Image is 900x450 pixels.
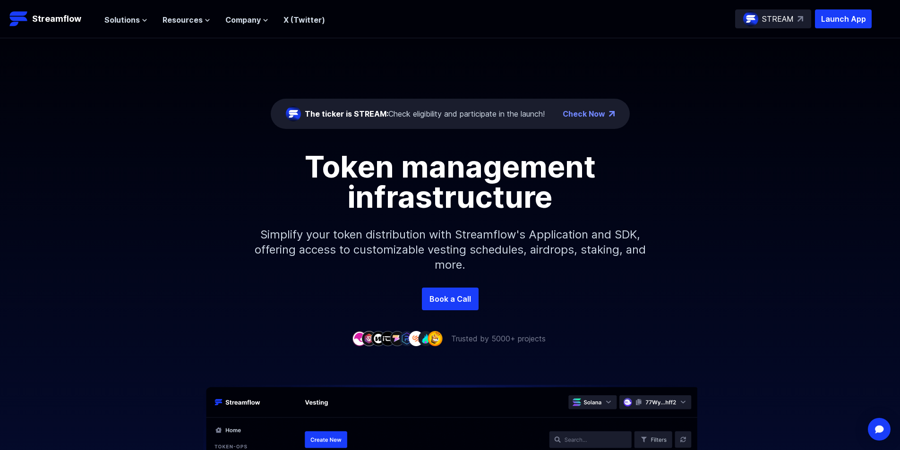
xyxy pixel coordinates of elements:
h1: Token management infrastructure [238,152,663,212]
a: Check Now [563,108,605,119]
p: Simplify your token distribution with Streamflow's Application and SDK, offering access to custom... [247,212,653,288]
button: Launch App [815,9,872,28]
span: Resources [163,14,203,25]
img: company-5 [390,331,405,346]
img: company-3 [371,331,386,346]
div: Open Intercom Messenger [868,418,891,441]
img: streamflow-logo-circle.png [743,11,758,26]
button: Company [225,14,268,25]
img: company-6 [399,331,414,346]
div: Check eligibility and participate in the launch! [305,108,545,119]
a: X (Twitter) [283,15,325,25]
a: STREAM [735,9,811,28]
a: Streamflow [9,9,95,28]
img: company-1 [352,331,367,346]
button: Resources [163,14,210,25]
p: STREAM [762,13,794,25]
img: Streamflow Logo [9,9,28,28]
img: company-7 [409,331,424,346]
img: company-8 [418,331,433,346]
img: top-right-arrow.png [609,111,615,117]
span: Company [225,14,261,25]
img: company-2 [361,331,377,346]
p: Trusted by 5000+ projects [451,333,546,344]
img: company-9 [428,331,443,346]
button: Solutions [104,14,147,25]
span: Solutions [104,14,140,25]
a: Book a Call [422,288,479,310]
img: top-right-arrow.svg [797,16,803,22]
p: Streamflow [32,12,81,25]
span: The ticker is STREAM: [305,109,388,119]
img: streamflow-logo-circle.png [286,106,301,121]
img: company-4 [380,331,395,346]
